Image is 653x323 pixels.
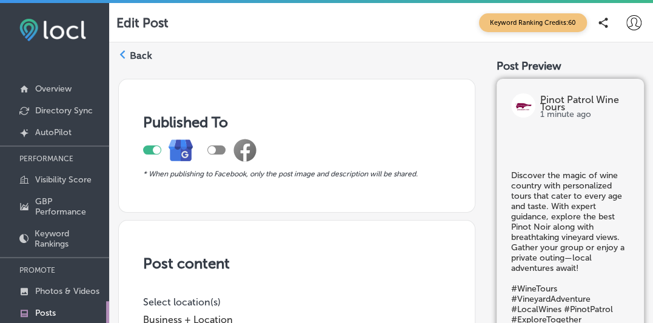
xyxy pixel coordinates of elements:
[35,286,99,296] p: Photos & Videos
[35,84,72,94] p: Overview
[130,49,152,62] label: Back
[497,59,644,73] div: Post Preview
[540,111,629,118] p: 1 minute ago
[143,170,418,178] i: * When publishing to Facebook, only the post image and description will be shared.
[35,105,93,116] p: Directory Sync
[143,255,450,272] h3: Post content
[35,228,103,249] p: Keyword Rankings
[143,113,450,131] h3: Published To
[35,175,92,185] p: Visibility Score
[35,196,103,217] p: GBP Performance
[143,296,389,308] p: Select location(s)
[511,93,535,118] img: logo
[35,127,72,138] p: AutoPilot
[19,19,86,41] img: fda3e92497d09a02dc62c9cd864e3231.png
[116,15,169,30] p: Edit Post
[479,13,587,32] span: Keyword Ranking Credits: 60
[540,96,629,111] p: Pinot Patrol Wine Tours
